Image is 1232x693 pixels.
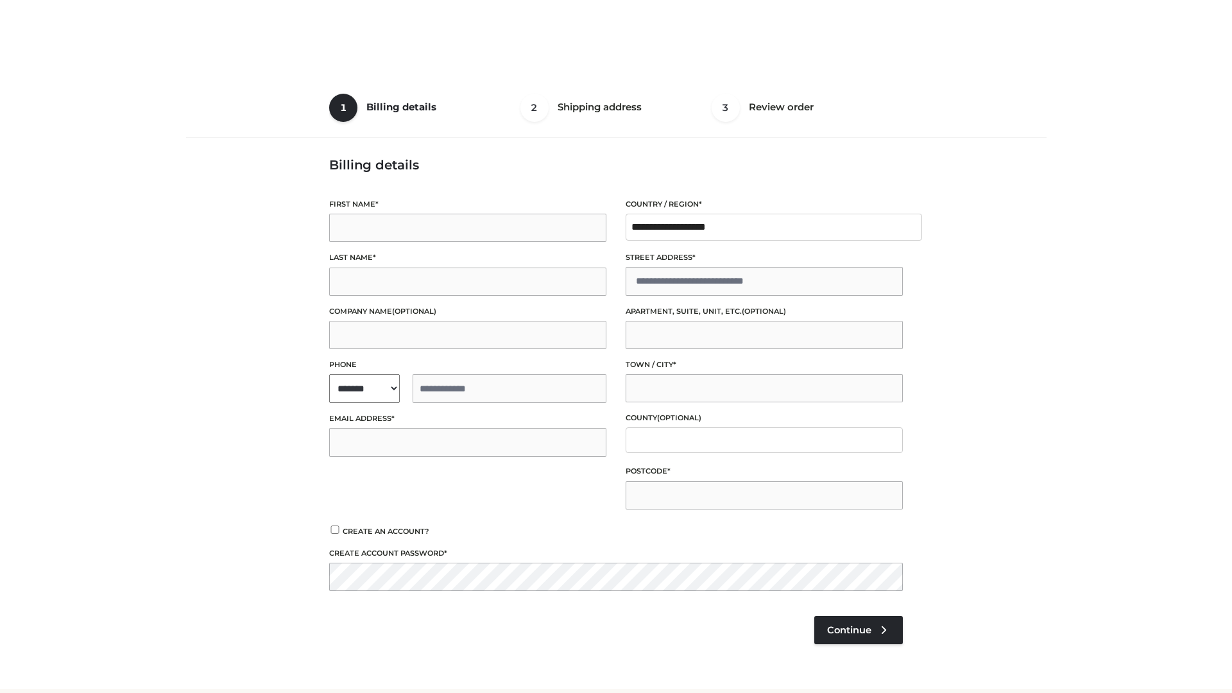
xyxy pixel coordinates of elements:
span: (optional) [657,413,701,422]
label: First name [329,198,606,210]
span: 2 [520,94,549,122]
label: Postcode [626,465,903,477]
label: County [626,412,903,424]
h3: Billing details [329,157,903,173]
a: Continue [814,616,903,644]
label: Email address [329,413,606,425]
span: Shipping address [558,101,642,113]
label: Create account password [329,547,903,560]
span: (optional) [742,307,786,316]
span: (optional) [392,307,436,316]
span: 1 [329,94,357,122]
span: Review order [749,101,814,113]
label: Street address [626,252,903,264]
label: Town / City [626,359,903,371]
label: Phone [329,359,606,371]
span: Continue [827,624,871,636]
label: Last name [329,252,606,264]
input: Create an account? [329,526,341,534]
label: Apartment, suite, unit, etc. [626,305,903,318]
span: 3 [712,94,740,122]
label: Company name [329,305,606,318]
span: Create an account? [343,527,429,536]
span: Billing details [366,101,436,113]
label: Country / Region [626,198,903,210]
